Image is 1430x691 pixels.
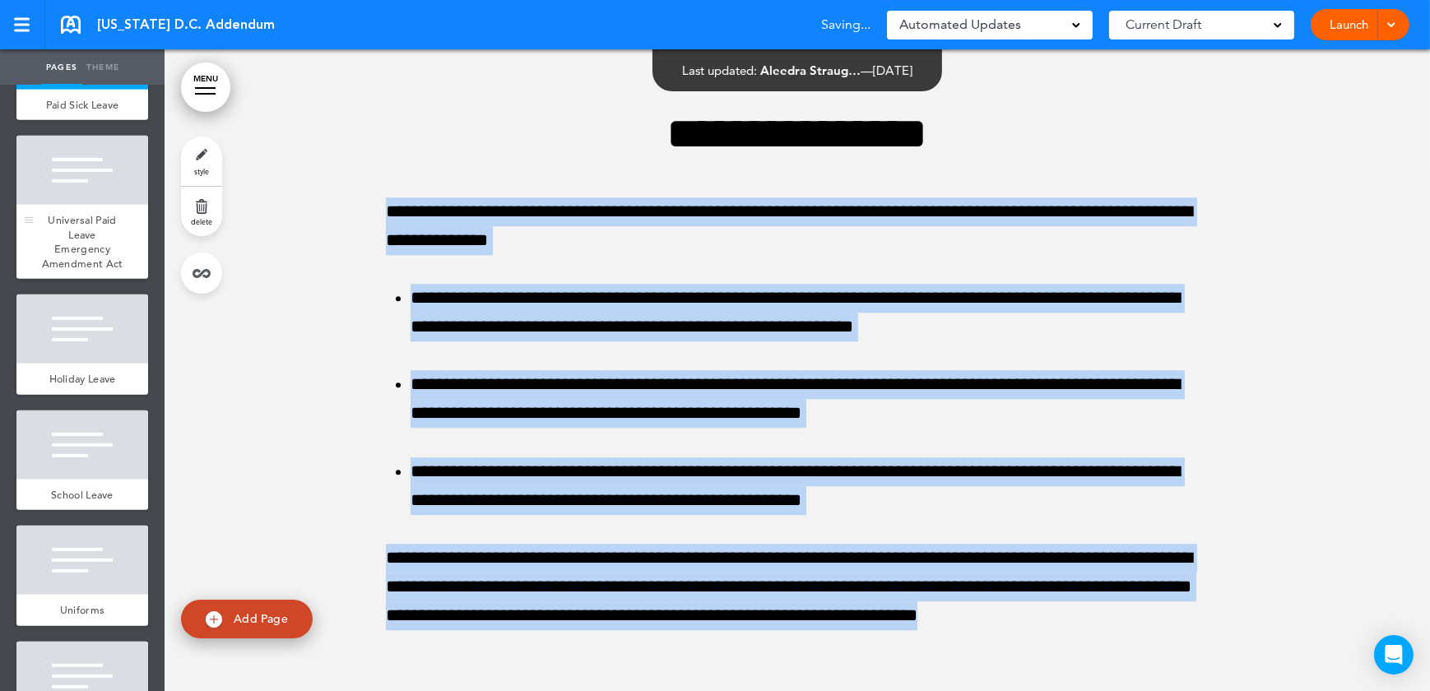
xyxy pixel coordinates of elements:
[60,603,104,617] span: Uniforms
[821,18,871,31] span: Saving...
[41,49,82,86] a: Pages
[1126,13,1201,36] span: Current Draft
[82,49,123,86] a: Theme
[16,595,148,626] a: Uniforms
[760,63,861,78] span: Aleedra Straug…
[181,187,222,236] a: delete
[181,63,230,112] a: MENU
[1323,9,1375,40] a: Launch
[181,137,222,186] a: style
[1374,635,1414,675] div: Open Intercom Messenger
[46,98,119,112] span: Paid Sick Leave
[682,64,912,77] div: —
[181,600,313,638] a: Add Page
[206,611,222,628] img: add.svg
[873,63,912,78] span: [DATE]
[899,13,1021,36] span: Automated Updates
[16,364,148,395] a: Holiday Leave
[42,213,123,271] span: Universal Paid Leave Emergency Amendment Act
[191,216,212,226] span: delete
[16,90,148,121] a: Paid Sick Leave
[49,372,116,386] span: Holiday Leave
[682,63,757,78] span: Last updated:
[16,480,148,511] a: School Leave
[16,205,148,279] a: Universal Paid Leave Emergency Amendment Act
[234,611,288,626] span: Add Page
[194,166,209,176] span: style
[51,488,114,502] span: School Leave
[97,16,275,34] span: [US_STATE] D.C. Addendum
